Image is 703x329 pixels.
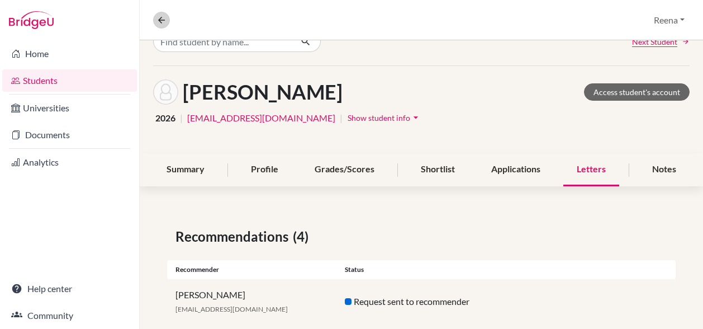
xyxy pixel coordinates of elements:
[2,69,137,92] a: Students
[2,304,137,327] a: Community
[2,151,137,173] a: Analytics
[336,265,506,275] div: Status
[336,295,506,308] div: Request sent to recommender
[348,113,410,123] span: Show student info
[167,265,336,275] div: Recommender
[175,227,293,247] span: Recommendations
[153,79,178,105] img: Ashriti Aggarwal's avatar
[407,153,468,186] div: Shortlist
[632,36,690,48] a: Next Student
[155,111,175,125] span: 2026
[563,153,619,186] div: Letters
[347,109,422,126] button: Show student infoarrow_drop_down
[180,111,183,125] span: |
[167,288,336,315] div: [PERSON_NAME]
[2,43,137,65] a: Home
[2,278,137,300] a: Help center
[237,153,292,186] div: Profile
[9,11,54,29] img: Bridge-U
[183,80,343,104] h1: [PERSON_NAME]
[293,227,313,247] span: (4)
[301,153,388,186] div: Grades/Scores
[649,10,690,31] button: Reena
[175,305,288,313] span: [EMAIL_ADDRESS][DOMAIN_NAME]
[340,111,343,125] span: |
[153,31,292,52] input: Find student by name...
[187,111,335,125] a: [EMAIL_ADDRESS][DOMAIN_NAME]
[639,153,690,186] div: Notes
[2,124,137,146] a: Documents
[410,112,421,123] i: arrow_drop_down
[2,97,137,119] a: Universities
[153,153,218,186] div: Summary
[584,83,690,101] a: Access student's account
[478,153,554,186] div: Applications
[632,36,677,48] span: Next Student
